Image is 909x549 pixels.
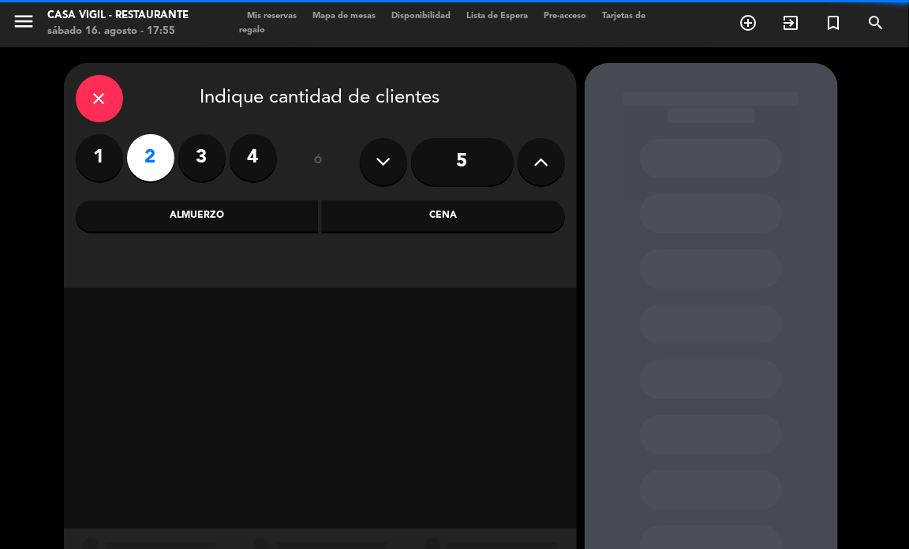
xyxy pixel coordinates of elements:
[383,12,458,21] span: Disponibilidad
[866,13,885,32] i: search
[90,89,109,108] i: close
[322,200,565,232] div: Cena
[305,12,383,21] span: Mapa de mesas
[76,134,123,181] label: 1
[230,134,277,181] label: 4
[12,9,36,33] i: menu
[824,13,843,32] i: turned_in_not
[47,24,189,39] div: sábado 16. agosto - 17:55
[536,12,594,21] span: Pre-acceso
[178,134,226,181] label: 3
[293,134,344,189] div: ó
[47,8,189,24] div: Casa Vigil - Restaurante
[239,12,305,21] span: Mis reservas
[458,12,536,21] span: Lista de Espera
[781,13,800,32] i: exit_to_app
[12,9,36,39] button: menu
[76,75,565,122] div: Indique cantidad de clientes
[76,200,319,232] div: Almuerzo
[127,134,174,181] label: 2
[739,13,757,32] i: add_circle_outline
